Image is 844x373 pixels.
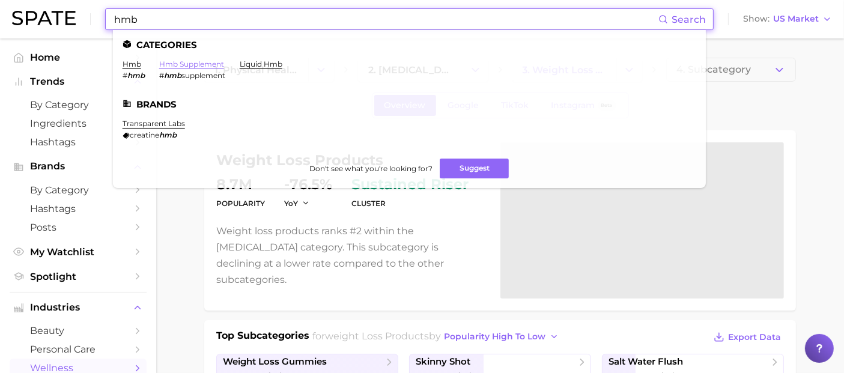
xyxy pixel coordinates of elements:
[609,356,683,368] span: salt water flush
[123,59,141,68] a: hmb
[10,133,147,151] a: Hashtags
[416,356,470,368] span: skinny shot
[10,267,147,286] a: Spotlight
[666,58,796,82] button: 4. Subcategory
[313,330,562,342] span: for by
[773,16,819,22] span: US Market
[164,71,181,80] em: hmb
[30,271,126,282] span: Spotlight
[10,299,147,317] button: Industries
[123,119,185,128] a: transparent labs
[159,71,164,80] span: #
[672,14,706,25] span: Search
[10,340,147,359] a: personal care
[30,302,126,313] span: Industries
[30,161,126,172] span: Brands
[240,59,282,68] a: liquid hmb
[216,223,486,288] p: Weight loss products ranks #2 within the [MEDICAL_DATA] category. This subcategory is declining a...
[351,177,469,192] span: sustained riser
[284,198,298,208] span: YoY
[30,136,126,148] span: Hashtags
[159,130,177,139] em: hmb
[10,114,147,133] a: Ingredients
[30,99,126,111] span: by Category
[30,203,126,214] span: Hashtags
[30,118,126,129] span: Ingredients
[10,48,147,67] a: Home
[123,99,696,109] li: Brands
[12,11,76,25] img: SPATE
[740,11,835,27] button: ShowUS Market
[216,329,309,347] h1: Top Subcategories
[10,96,147,114] a: by Category
[30,184,126,196] span: by Category
[123,40,696,50] li: Categories
[10,321,147,340] a: beauty
[676,64,751,75] span: 4. Subcategory
[30,76,126,87] span: Trends
[30,246,126,258] span: My Watchlist
[130,130,159,139] span: creatine
[442,329,562,345] button: popularity high to low
[181,71,225,80] span: supplement
[10,218,147,237] a: Posts
[30,52,126,63] span: Home
[216,177,265,192] dd: 8.7m
[284,177,332,192] dd: -76.5%
[10,243,147,261] a: My Watchlist
[10,157,147,175] button: Brands
[10,181,147,199] a: by Category
[440,159,509,178] button: Suggest
[223,356,327,368] span: weight loss gummies
[351,196,469,211] dt: cluster
[309,164,433,173] span: Don't see what you're looking for?
[711,329,784,345] button: Export Data
[123,71,127,80] span: #
[30,344,126,355] span: personal care
[216,196,265,211] dt: Popularity
[127,71,145,80] em: hmb
[10,73,147,91] button: Trends
[326,330,430,342] span: weight loss products
[728,332,781,342] span: Export Data
[284,198,310,208] button: YoY
[30,222,126,233] span: Posts
[445,332,546,342] span: popularity high to low
[10,199,147,218] a: Hashtags
[30,325,126,336] span: beauty
[113,9,658,29] input: Search here for a brand, industry, or ingredient
[159,59,224,68] a: hmb supplement
[743,16,770,22] span: Show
